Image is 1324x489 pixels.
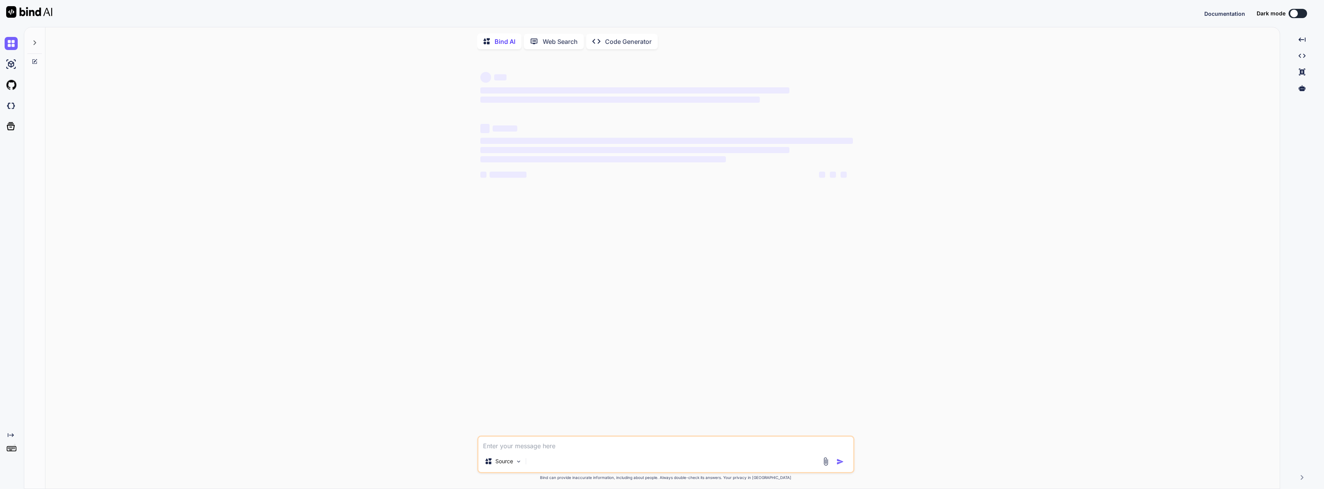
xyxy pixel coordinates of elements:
[480,172,486,178] span: ‌
[5,78,18,92] img: githubLight
[821,457,830,466] img: attachment
[480,156,726,162] span: ‌
[1204,10,1245,17] span: Documentation
[1257,10,1286,17] span: Dark mode
[490,172,527,178] span: ‌
[5,99,18,112] img: darkCloudIdeIcon
[841,172,847,178] span: ‌
[543,37,578,46] p: Web Search
[480,72,491,83] span: ‌
[830,172,836,178] span: ‌
[836,458,844,466] img: icon
[480,87,789,93] span: ‌
[605,37,652,46] p: Code Generator
[495,457,513,465] p: Source
[493,125,517,132] span: ‌
[495,37,515,46] p: Bind AI
[480,124,490,133] span: ‌
[1204,10,1245,18] button: Documentation
[494,74,507,80] span: ‌
[515,458,522,465] img: Pick Models
[5,37,18,50] img: chat
[480,97,760,103] span: ‌
[819,172,825,178] span: ‌
[6,6,52,18] img: Bind AI
[477,475,854,481] p: Bind can provide inaccurate information, including about people. Always double-check its answers....
[5,58,18,71] img: ai-studio
[480,138,853,144] span: ‌
[480,147,789,153] span: ‌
